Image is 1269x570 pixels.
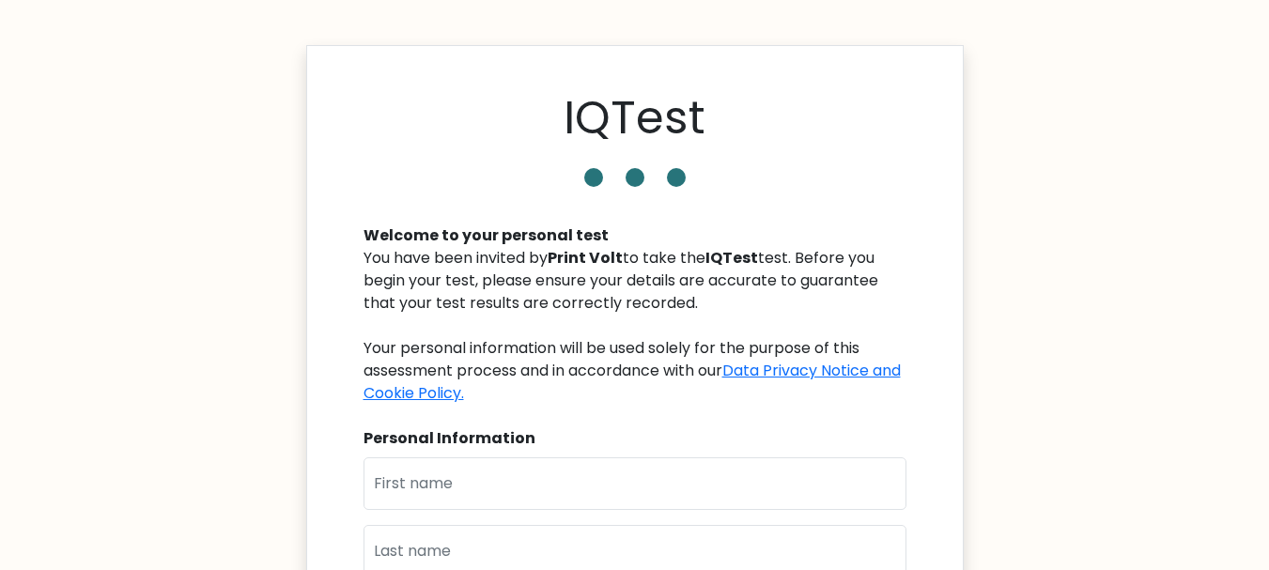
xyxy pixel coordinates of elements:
[548,247,623,269] b: Print Volt
[364,247,906,405] div: You have been invited by to take the test. Before you begin your test, please ensure your details...
[364,360,901,404] a: Data Privacy Notice and Cookie Policy.
[364,427,906,450] div: Personal Information
[364,224,906,247] div: Welcome to your personal test
[364,457,906,510] input: First name
[564,91,705,146] h1: IQTest
[705,247,758,269] b: IQTest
